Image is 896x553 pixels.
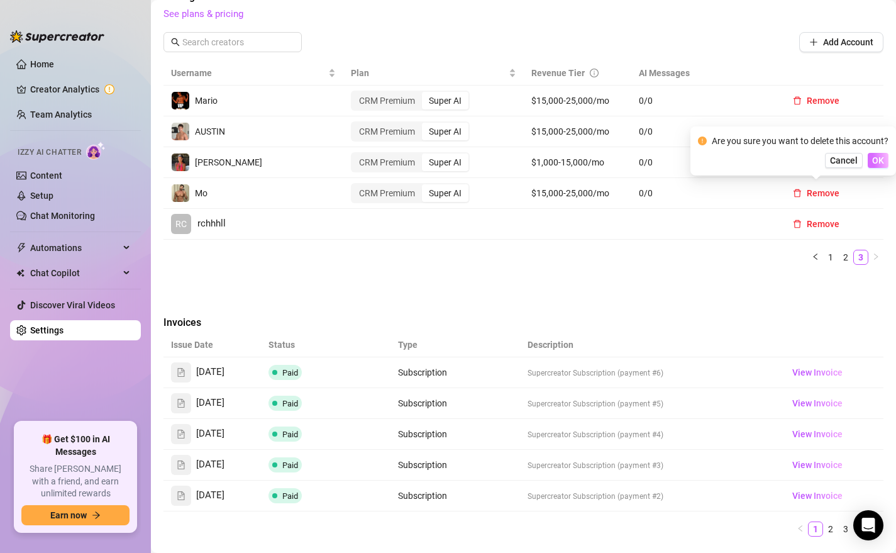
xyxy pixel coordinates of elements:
[30,325,64,335] a: Settings
[520,333,780,357] th: Description
[793,522,808,537] li: Previous Page
[799,32,883,52] button: Add Account
[172,92,189,109] img: Mario
[196,457,224,472] span: [DATE]
[528,430,663,439] span: Supercreator Subscription (payment #4)
[171,38,180,47] span: search
[261,333,390,357] th: Status
[175,217,187,231] span: RC
[793,96,802,105] span: delete
[30,59,54,69] a: Home
[792,458,843,472] span: View Invoice
[853,510,883,540] div: Open Intercom Messenger
[30,300,115,310] a: Discover Viral Videos
[30,79,131,99] a: Creator Analytics exclamation-circle
[16,269,25,277] img: Chat Copilot
[422,92,468,109] div: Super AI
[528,369,663,377] span: Supercreator Subscription (payment #6)
[282,430,298,439] span: Paid
[868,153,888,168] button: OK
[398,491,447,501] span: Subscription
[30,238,119,258] span: Automations
[10,30,104,43] img: logo-BBDzfeDw.svg
[854,250,868,264] a: 3
[698,137,707,145] span: exclamation-circle
[809,522,822,536] a: 1
[524,86,632,116] td: $15,000-25,000/mo
[195,157,262,167] span: [PERSON_NAME]
[282,368,298,377] span: Paid
[30,191,53,201] a: Setup
[531,68,585,78] span: Revenue Tier
[282,461,298,470] span: Paid
[351,121,470,142] div: segmented control
[872,155,884,165] span: OK
[783,91,849,111] button: Remove
[807,188,839,198] span: Remove
[783,214,849,234] button: Remove
[792,366,843,379] span: View Invoice
[177,368,185,377] span: file-text
[639,94,768,108] span: 0 / 0
[197,216,226,232] span: rchhhll
[793,220,802,228] span: delete
[196,365,224,380] span: [DATE]
[868,250,883,265] li: Next Page
[639,125,768,138] span: 0 / 0
[163,8,243,20] a: See plans & pricing
[398,460,447,470] span: Subscription
[824,250,838,264] a: 1
[807,219,839,229] span: Remove
[783,183,849,203] button: Remove
[177,399,185,408] span: file-text
[351,183,470,203] div: segmented control
[823,37,873,47] span: Add Account
[838,522,853,537] li: 3
[808,250,823,265] button: left
[398,367,447,377] span: Subscription
[787,457,848,472] a: View Invoice
[177,461,185,469] span: file-text
[787,365,848,380] a: View Invoice
[809,38,818,47] span: plus
[177,430,185,438] span: file-text
[792,489,843,503] span: View Invoice
[528,399,663,408] span: Supercreator Subscription (payment #5)
[590,69,599,77] span: info-circle
[839,522,853,536] a: 3
[528,492,663,501] span: Supercreator Subscription (payment #2)
[182,35,284,49] input: Search creators
[793,522,808,537] button: left
[30,170,62,181] a: Content
[631,61,775,86] th: AI Messages
[352,123,422,140] div: CRM Premium
[830,155,858,165] span: Cancel
[352,154,422,171] div: CRM Premium
[524,116,632,147] td: $15,000-25,000/mo
[787,396,848,411] a: View Invoice
[812,253,819,260] span: left
[196,427,224,442] span: [DATE]
[639,155,768,169] span: 0 / 0
[18,147,81,159] span: Izzy AI Chatter
[30,263,119,283] span: Chat Copilot
[171,66,326,80] span: Username
[524,147,632,178] td: $1,000-15,000/mo
[808,250,823,265] li: Previous Page
[792,427,843,441] span: View Invoice
[808,522,823,537] li: 1
[163,315,375,330] span: Invoices
[838,250,853,265] li: 2
[196,396,224,411] span: [DATE]
[797,525,804,532] span: left
[30,211,95,221] a: Chat Monitoring
[398,429,447,439] span: Subscription
[195,126,225,137] span: AUSTIN
[30,109,92,120] a: Team Analytics
[825,153,863,168] button: Cancel
[528,461,663,470] span: Supercreator Subscription (payment #3)
[282,491,298,501] span: Paid
[824,522,838,536] a: 2
[422,184,468,202] div: Super AI
[783,121,849,142] button: Remove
